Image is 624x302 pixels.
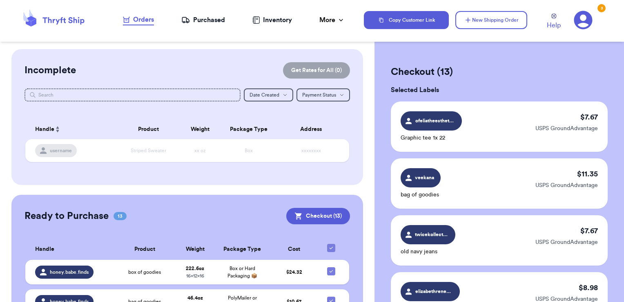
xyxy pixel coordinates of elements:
span: xx oz [194,148,206,153]
button: Checkout (13) [286,208,350,224]
h2: Ready to Purchase [25,210,109,223]
span: Handle [35,125,54,134]
p: USPS GroundAdvantage [535,181,598,189]
button: New Shipping Order [455,11,527,29]
span: veekana [413,174,436,181]
a: 3 [574,11,593,29]
p: USPS GroundAdvantage [535,238,598,246]
button: Sort ascending [54,124,61,134]
th: Package Type [220,119,278,139]
span: 16 x 12 x 16 [186,273,204,278]
p: $ 11.35 [577,168,598,180]
span: $ 24.32 [286,270,302,275]
a: Inventory [252,15,292,25]
span: Help [547,20,561,30]
span: username [50,147,72,154]
p: old navy jeans [401,248,455,256]
button: Copy Customer Link [364,11,449,29]
span: Box or Hard Packaging 📦 [227,266,257,278]
th: Product [113,239,176,260]
span: Date Created [250,92,279,97]
p: $ 7.67 [580,111,598,123]
p: Graphic tee 1x 22 [401,134,462,142]
th: Weight [176,239,214,260]
span: twicekollected [415,231,449,238]
span: Box [245,148,253,153]
h2: Incomplete [25,64,76,77]
span: ofeliatheesthetician [415,117,454,124]
span: Handle [35,245,54,254]
th: Address [278,119,350,139]
a: Help [547,14,561,30]
div: 3 [597,4,606,12]
strong: 222.6 oz [186,266,204,271]
span: Striped Sweater [131,148,166,153]
div: More [319,15,345,25]
button: Get Rates for All (0) [283,62,350,79]
span: honey.babe.finds [50,269,89,275]
strong: 46.4 oz [187,295,203,300]
th: Weight [181,119,220,139]
h3: Selected Labels [391,85,608,95]
a: Orders [123,15,154,25]
span: xxxxxxxx [301,148,321,153]
button: Date Created [244,88,293,101]
span: 13 [114,212,127,220]
th: Product [116,119,181,139]
p: $ 8.98 [579,282,598,293]
p: USPS GroundAdvantage [535,124,598,133]
p: bag of goodies [401,191,441,199]
a: Purchased [181,15,225,25]
th: Cost [271,239,318,260]
p: $ 7.67 [580,225,598,237]
h2: Checkout ( 13 ) [391,65,608,79]
span: Payment Status [302,92,336,97]
span: box of goodies [128,269,161,275]
th: Package Type [214,239,271,260]
input: Search [25,88,241,101]
button: Payment Status [296,88,350,101]
span: elizabethrenee7_ [415,288,452,295]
